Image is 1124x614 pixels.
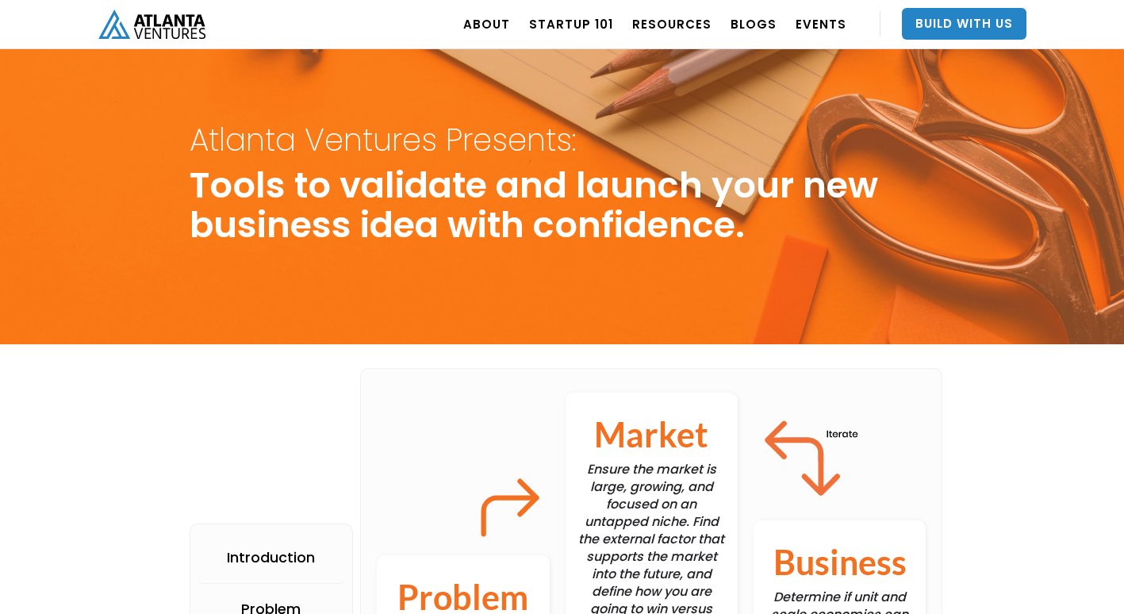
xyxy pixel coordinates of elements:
[796,2,846,46] a: EVENTS
[773,536,907,589] span: Business
[470,468,550,547] img: corner up right
[198,532,345,584] a: Introduction
[731,2,777,46] a: BLOGS
[902,8,1026,40] a: Build With Us
[463,2,510,46] a: ABOUT
[227,550,315,566] div: Introduction
[594,409,708,461] span: Market
[190,118,576,162] strong: Atlanta Ventures Presents:
[632,2,712,46] a: RESOURCES
[754,397,869,512] img: arrow double top
[190,114,935,257] h1: Tools to validate and launch your new business idea with confidence.
[529,2,613,46] a: Startup 101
